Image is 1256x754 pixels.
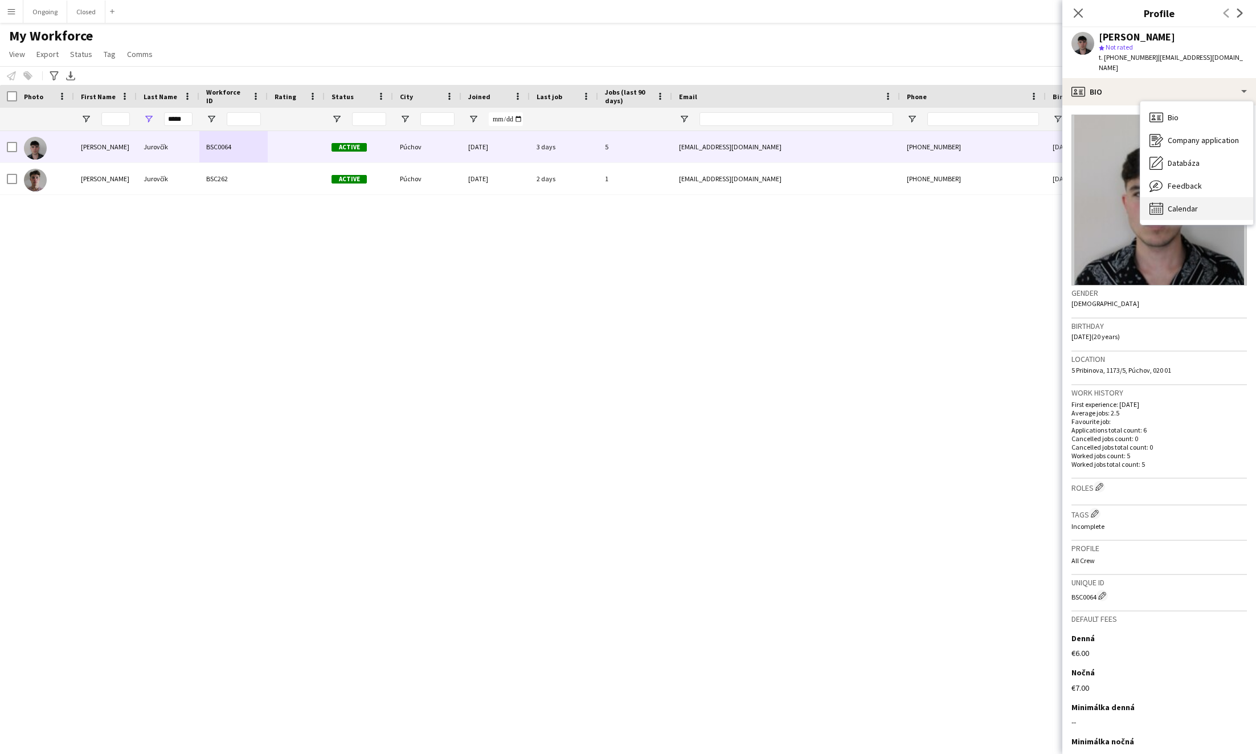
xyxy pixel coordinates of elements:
[393,131,461,162] div: Púchov
[1071,736,1134,747] h3: Minimálka nočná
[530,131,598,162] div: 3 days
[1062,6,1256,21] h3: Profile
[1168,135,1239,145] span: Company application
[70,49,92,59] span: Status
[1046,163,1119,194] div: [DATE]
[1071,451,1247,460] p: Worked jobs count: 5
[598,131,672,162] div: 5
[1071,614,1247,624] h3: Default fees
[144,114,154,124] button: Open Filter Menu
[1071,115,1247,286] img: Crew avatar or photo
[36,49,59,59] span: Export
[1071,366,1171,374] span: 5 Pribinova, 1173/5, Púchov, 020 01
[489,112,523,126] input: Joined Filter Input
[5,47,30,62] a: View
[1168,112,1179,123] span: Bio
[99,47,120,62] a: Tag
[1071,648,1247,658] div: €6.00
[1140,197,1253,220] div: Calendar
[1071,556,1247,565] p: All Crew
[927,112,1039,126] input: Phone Filter Input
[1046,131,1119,162] div: [DATE]
[1071,702,1135,712] h3: Minimálka denná
[1071,508,1247,520] h3: Tags
[24,169,47,191] img: Matúš Jurovčík
[1053,114,1063,124] button: Open Filter Menu
[679,114,689,124] button: Open Filter Menu
[199,131,268,162] div: BSC0064
[104,49,116,59] span: Tag
[23,1,67,23] button: Ongoing
[1099,53,1158,62] span: t. [PHONE_NUMBER]
[1071,426,1247,434] p: Applications total count: 6
[1071,577,1247,588] h3: Unique ID
[32,47,63,62] a: Export
[127,49,153,59] span: Comms
[199,163,268,194] div: BSC262
[907,114,917,124] button: Open Filter Menu
[67,1,105,23] button: Closed
[24,92,43,101] span: Photo
[1071,409,1247,417] p: Average jobs: 2.5
[672,131,900,162] div: [EMAIL_ADDRESS][DOMAIN_NAME]
[9,49,25,59] span: View
[900,131,1046,162] div: [PHONE_NUMBER]
[1168,181,1202,191] span: Feedback
[275,92,296,101] span: Rating
[81,92,116,101] span: First Name
[900,163,1046,194] div: [PHONE_NUMBER]
[1071,460,1247,468] p: Worked jobs total count: 5
[1106,43,1133,51] span: Not rated
[468,92,490,101] span: Joined
[74,163,137,194] div: [PERSON_NAME]
[1071,388,1247,398] h3: Work history
[1071,481,1247,493] h3: Roles
[137,163,199,194] div: Jurovčík
[144,92,177,101] span: Last Name
[537,92,562,101] span: Last job
[24,137,47,160] img: Jakub Jurovčík
[1071,443,1247,451] p: Cancelled jobs total count: 0
[332,92,354,101] span: Status
[1071,332,1120,341] span: [DATE] (20 years)
[1168,158,1200,168] span: Databáza
[352,112,386,126] input: Status Filter Input
[1140,152,1253,174] div: Databáza
[1071,400,1247,409] p: First experience: [DATE]
[1071,299,1139,308] span: [DEMOGRAPHIC_DATA]
[101,112,130,126] input: First Name Filter Input
[679,92,697,101] span: Email
[461,131,530,162] div: [DATE]
[1071,354,1247,364] h3: Location
[672,163,900,194] div: [EMAIL_ADDRESS][DOMAIN_NAME]
[393,163,461,194] div: Púchov
[1071,434,1247,443] p: Cancelled jobs count: 0
[47,69,61,83] app-action-btn: Advanced filters
[1071,417,1247,426] p: Favourite job:
[1071,717,1247,727] div: --
[332,114,342,124] button: Open Filter Menu
[66,47,97,62] a: Status
[400,114,410,124] button: Open Filter Menu
[1071,543,1247,553] h3: Profile
[1071,522,1247,531] p: Incomplete
[164,112,193,126] input: Last Name Filter Input
[9,27,93,44] span: My Workforce
[64,69,77,83] app-action-btn: Export XLSX
[122,47,157,62] a: Comms
[227,112,261,126] input: Workforce ID Filter Input
[907,92,927,101] span: Phone
[1071,288,1247,298] h3: Gender
[1071,321,1247,331] h3: Birthday
[81,114,91,124] button: Open Filter Menu
[461,163,530,194] div: [DATE]
[206,88,247,105] span: Workforce ID
[1140,106,1253,129] div: Bio
[468,114,478,124] button: Open Filter Menu
[400,92,413,101] span: City
[206,114,216,124] button: Open Filter Menu
[1140,174,1253,197] div: Feedback
[1071,667,1095,678] h3: Nočná
[137,131,199,162] div: Jurovčík
[420,112,455,126] input: City Filter Input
